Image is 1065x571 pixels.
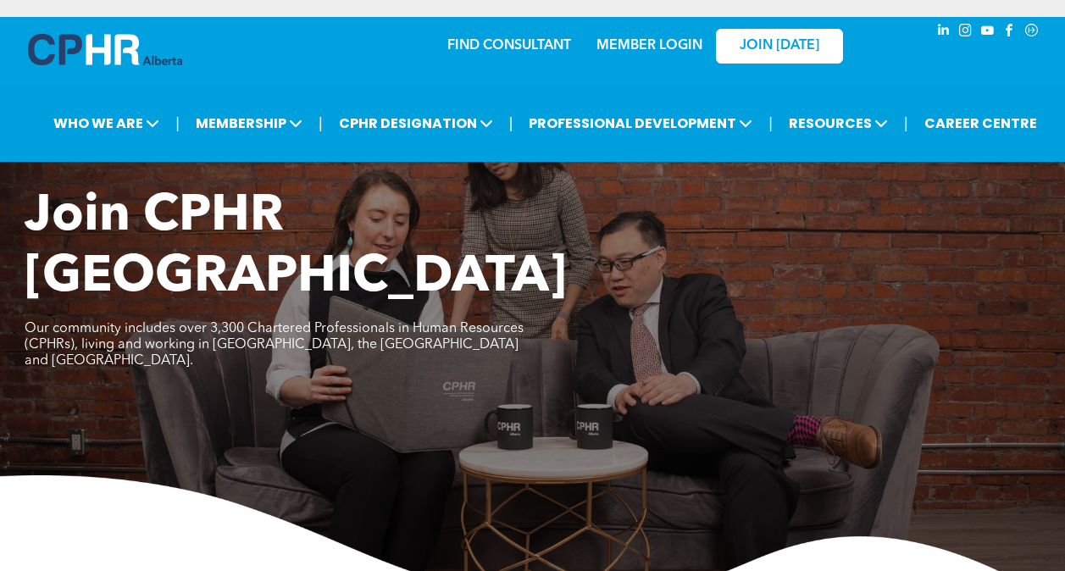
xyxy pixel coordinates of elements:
[334,108,498,139] span: CPHR DESIGNATION
[191,108,308,139] span: MEMBERSHIP
[319,106,323,141] li: |
[48,108,164,139] span: WHO WE ARE
[919,108,1042,139] a: CAREER CENTRE
[509,106,513,141] li: |
[768,106,773,141] li: |
[175,106,180,141] li: |
[740,38,819,54] span: JOIN [DATE]
[25,191,567,303] span: Join CPHR [GEOGRAPHIC_DATA]
[957,21,975,44] a: instagram
[979,21,997,44] a: youtube
[25,322,524,368] span: Our community includes over 3,300 Chartered Professionals in Human Resources (CPHRs), living and ...
[1001,21,1019,44] a: facebook
[28,34,182,65] img: A blue and white logo for cp alberta
[935,21,953,44] a: linkedin
[524,108,757,139] span: PROFESSIONAL DEVELOPMENT
[596,39,702,53] a: MEMBER LOGIN
[784,108,893,139] span: RESOURCES
[447,39,571,53] a: FIND CONSULTANT
[904,106,908,141] li: |
[1023,21,1041,44] a: Social network
[716,29,843,64] a: JOIN [DATE]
